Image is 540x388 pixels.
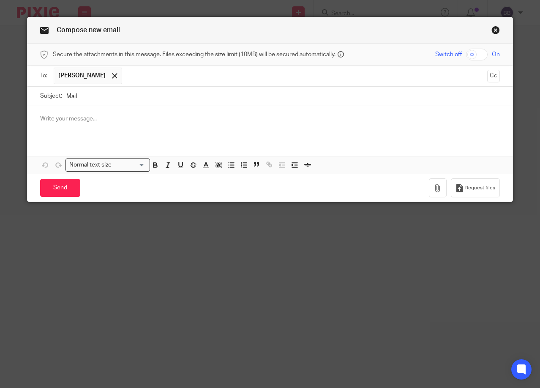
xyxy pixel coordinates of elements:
[491,26,500,37] a: Close this dialog window
[451,178,500,197] button: Request files
[65,158,150,172] div: Search for option
[68,161,114,169] span: Normal text size
[40,179,80,197] input: Send
[465,185,495,191] span: Request files
[58,71,106,80] span: [PERSON_NAME]
[487,70,500,82] button: Cc
[53,50,335,59] span: Secure the attachments in this message. Files exceeding the size limit (10MB) will be secured aut...
[435,50,462,59] span: Switch off
[40,92,62,100] label: Subject:
[492,50,500,59] span: On
[115,161,145,169] input: Search for option
[57,27,120,33] span: Compose new email
[40,71,49,80] label: To:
